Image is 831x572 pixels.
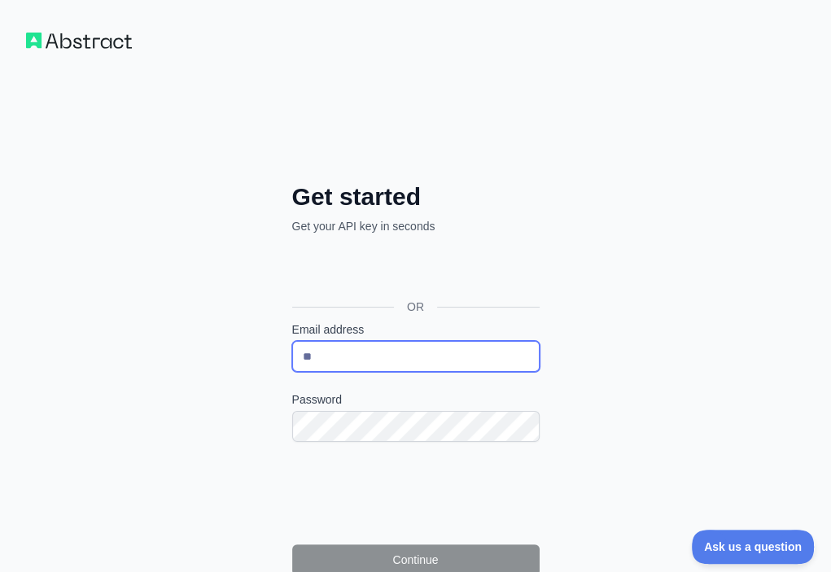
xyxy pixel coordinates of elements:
[292,218,540,234] p: Get your API key in seconds
[692,530,815,564] iframe: Toggle Customer Support
[284,252,545,288] iframe: Przycisk Zaloguj się przez Google
[292,461,540,525] iframe: reCAPTCHA
[292,182,540,212] h2: Get started
[26,33,132,49] img: Workflow
[394,299,437,315] span: OR
[292,321,540,338] label: Email address
[292,391,540,408] label: Password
